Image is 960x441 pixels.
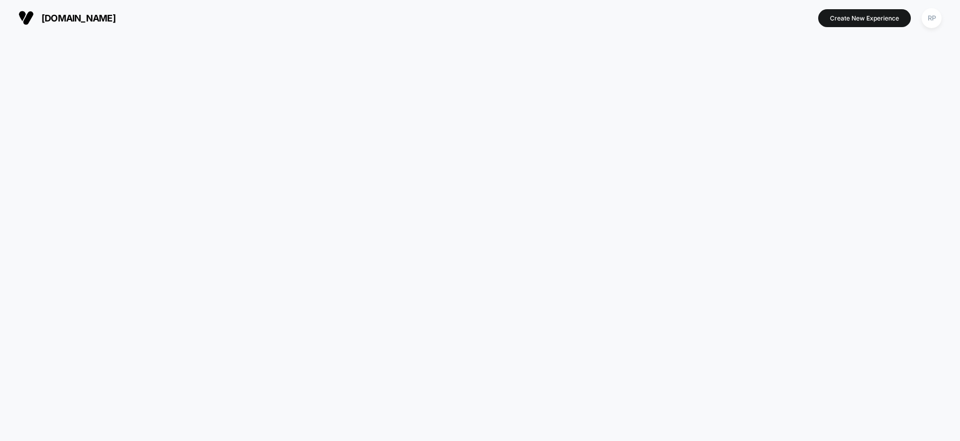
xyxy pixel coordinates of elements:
button: [DOMAIN_NAME] [15,10,119,26]
span: [DOMAIN_NAME] [41,13,116,24]
div: RP [922,8,942,28]
img: Visually logo [18,10,34,26]
button: Create New Experience [818,9,911,27]
button: RP [919,8,945,29]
